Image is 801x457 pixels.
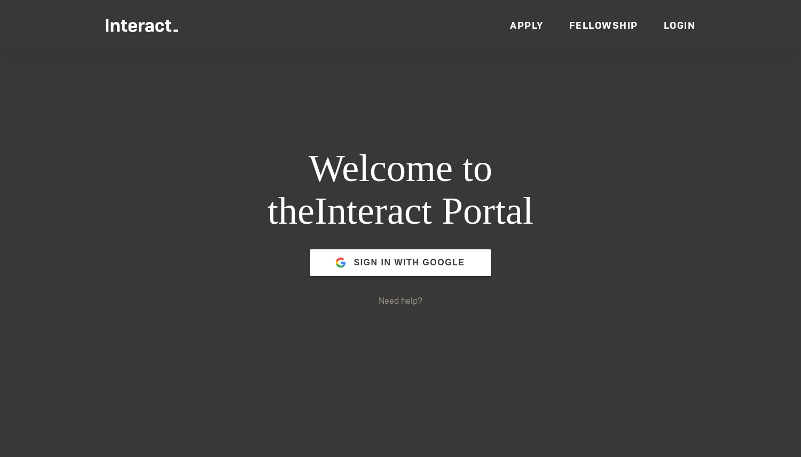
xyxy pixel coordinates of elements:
h1: Welcome to the [195,147,606,233]
a: Login [664,19,696,31]
img: Interact Logo [106,19,178,32]
span: Interact Portal [315,190,533,232]
a: Apply [510,19,544,31]
a: Fellowship [569,19,638,31]
a: Need help? [379,295,422,306]
span: Sign in with Google [354,250,465,275]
